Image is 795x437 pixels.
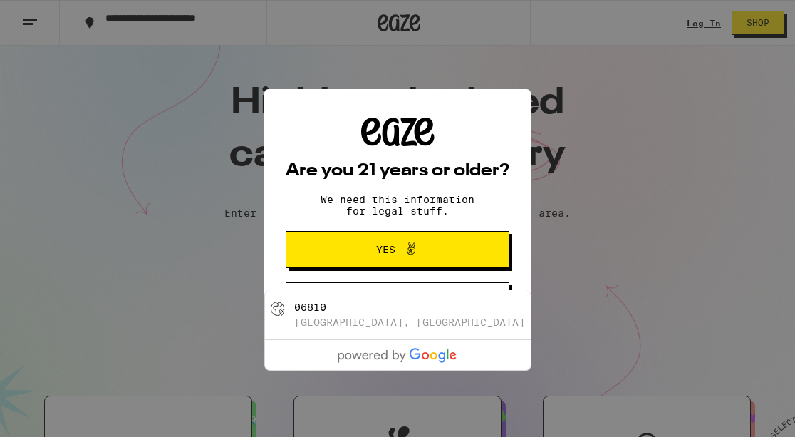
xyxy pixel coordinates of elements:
div: [GEOGRAPHIC_DATA], [GEOGRAPHIC_DATA] [294,317,525,328]
div: 06810 [294,302,326,313]
p: We need this information for legal stuff. [308,194,487,217]
span: Yes [376,245,395,255]
h2: Are you 21 years or older? [286,163,509,180]
button: Yes [286,231,509,268]
img: 06810 [271,302,285,316]
span: Hi. Need any help? [9,10,103,21]
button: No [286,282,509,319]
